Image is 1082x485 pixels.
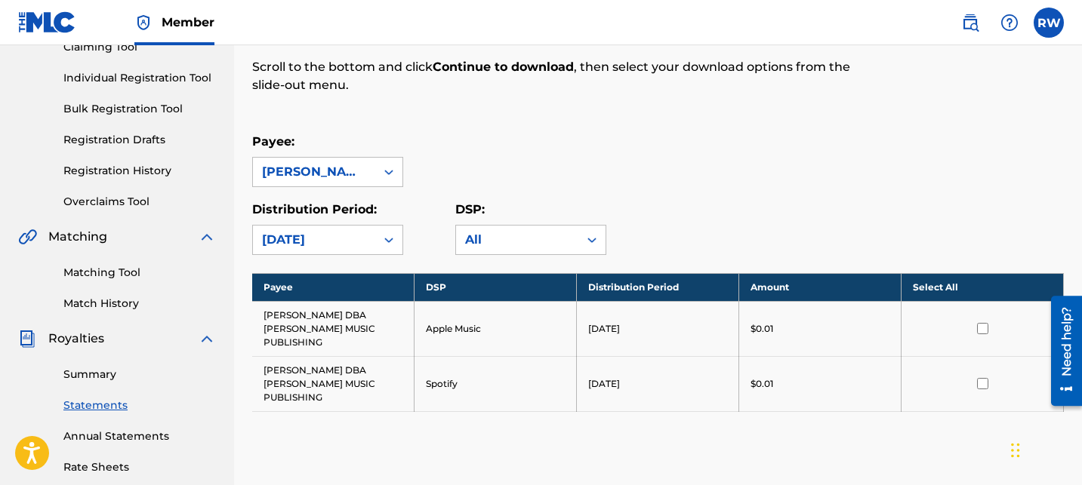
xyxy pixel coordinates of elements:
img: Royalties [18,330,36,348]
label: Payee: [252,134,294,149]
div: [PERSON_NAME] DBA [PERSON_NAME] MUSIC PUBLISHING [262,163,366,181]
th: DSP [415,273,577,301]
a: Registration History [63,163,216,179]
span: Royalties [48,330,104,348]
img: Matching [18,228,37,246]
span: Matching [48,228,107,246]
div: Help [994,8,1025,38]
img: expand [198,330,216,348]
p: $0.01 [751,377,773,391]
img: search [961,14,979,32]
strong: Continue to download [433,60,574,74]
div: All [465,231,569,249]
td: Apple Music [415,301,577,356]
iframe: Chat Widget [1006,413,1082,485]
th: Amount [739,273,902,301]
p: $0.01 [751,322,773,336]
a: Annual Statements [63,428,216,444]
td: Spotify [415,356,577,411]
img: MLC Logo [18,11,76,33]
a: Overclaims Tool [63,194,216,210]
p: Scroll to the bottom and click , then select your download options from the slide-out menu. [252,58,877,94]
a: Summary [63,367,216,382]
td: [PERSON_NAME] DBA [PERSON_NAME] MUSIC PUBLISHING [252,356,415,411]
a: Rate Sheets [63,459,216,475]
td: [DATE] [577,301,739,356]
label: Distribution Period: [252,202,377,216]
a: Claiming Tool [63,39,216,55]
a: Bulk Registration Tool [63,101,216,117]
a: Statements [63,398,216,413]
a: Matching Tool [63,265,216,281]
a: Match History [63,296,216,312]
span: Member [162,14,214,31]
div: User Menu [1034,8,1064,38]
a: Individual Registration Tool [63,70,216,86]
label: DSP: [455,202,485,216]
div: [DATE] [262,231,366,249]
img: help [1000,14,1019,32]
td: [PERSON_NAME] DBA [PERSON_NAME] MUSIC PUBLISHING [252,301,415,356]
iframe: Resource Center [1040,290,1082,412]
td: [DATE] [577,356,739,411]
img: Top Rightsholder [134,14,153,32]
div: Drag [1011,428,1020,473]
th: Payee [252,273,415,301]
a: Registration Drafts [63,132,216,148]
img: expand [198,228,216,246]
a: Public Search [955,8,985,38]
th: Distribution Period [577,273,739,301]
th: Select All [902,273,1064,301]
